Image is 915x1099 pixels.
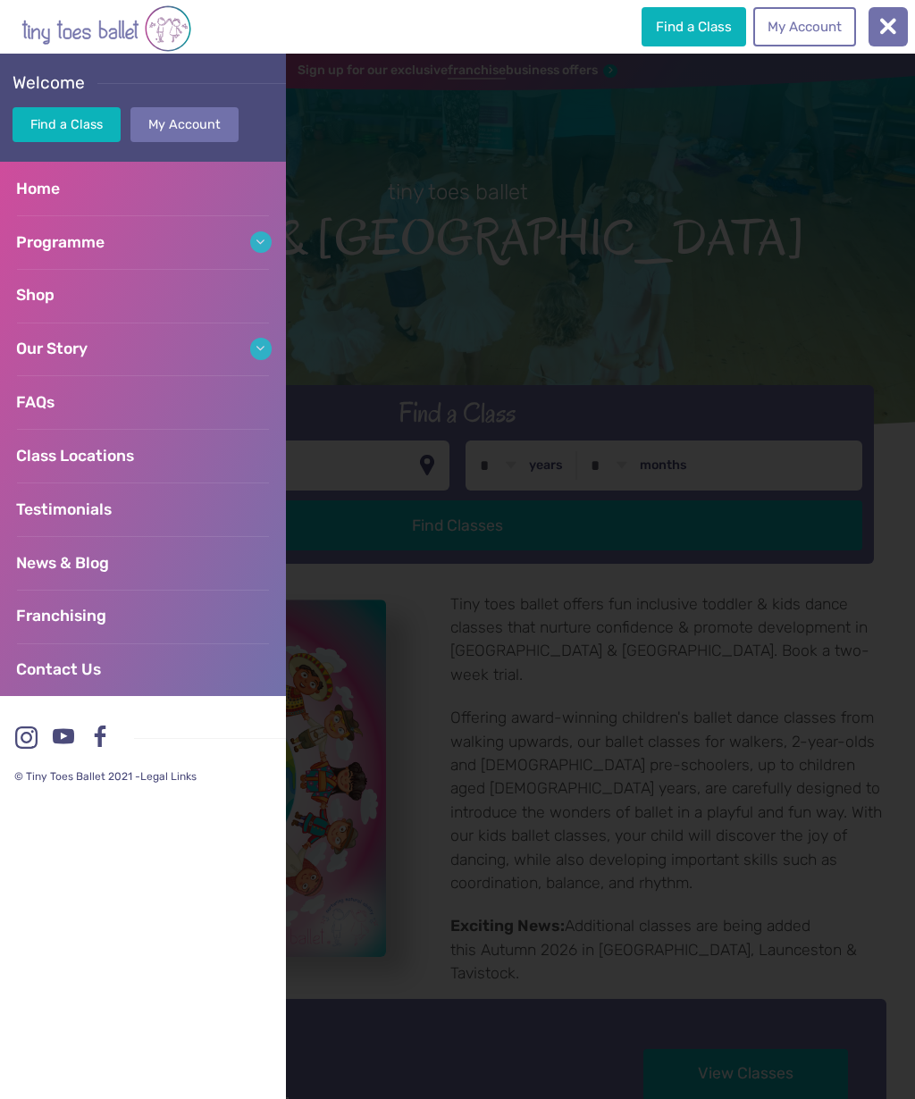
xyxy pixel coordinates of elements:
[753,7,855,46] a: My Account
[16,233,105,251] span: Programme
[16,393,55,411] span: FAQs
[16,554,109,572] span: News & Blog
[16,660,101,678] span: Contact Us
[47,721,80,753] a: Youtube
[130,107,239,142] a: My Account
[16,286,55,304] span: Shop
[16,447,134,465] span: Class Locations
[21,4,191,54] img: tiny toes ballet
[13,107,121,142] a: Find a Class
[16,180,60,197] span: Home
[16,340,88,357] span: Our Story
[140,770,197,783] a: Legal Links
[84,721,116,753] a: Facebook
[642,7,745,46] a: Find a Class
[11,721,43,753] a: Instagram
[13,72,97,93] span: Welcome
[16,607,106,625] span: Franchising
[16,500,112,518] span: Testimonials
